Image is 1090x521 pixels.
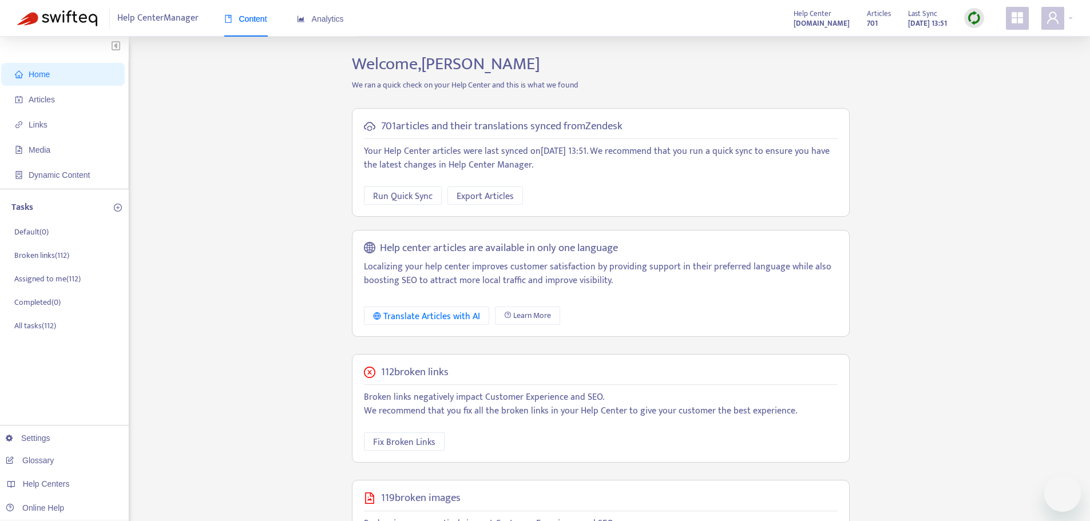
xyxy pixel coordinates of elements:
img: Swifteq [17,10,97,26]
span: area-chart [297,15,305,23]
span: link [15,121,23,129]
div: Translate Articles with AI [373,309,480,324]
span: Welcome, [PERSON_NAME] [352,50,540,78]
a: Glossary [6,456,54,465]
button: Translate Articles with AI [364,307,489,325]
span: Articles [867,7,891,20]
span: global [364,242,375,255]
span: appstore [1010,11,1024,25]
h5: Help center articles are available in only one language [380,242,618,255]
span: Links [29,120,47,129]
button: Export Articles [447,186,523,205]
button: Fix Broken Links [364,432,445,451]
span: account-book [15,96,23,104]
span: user [1046,11,1060,25]
iframe: Button to launch messaging window [1044,475,1081,512]
p: Your Help Center articles were last synced on [DATE] 13:51 . We recommend that you run a quick sy... [364,145,838,172]
span: Help Center Manager [117,7,199,29]
p: Default ( 0 ) [14,226,49,238]
span: Content [224,14,267,23]
button: Run Quick Sync [364,186,442,205]
span: Home [29,70,50,79]
span: Help Center [794,7,831,20]
span: Help Centers [23,479,70,488]
span: Dynamic Content [29,170,90,180]
span: Articles [29,95,55,104]
strong: 701 [867,17,878,30]
span: Run Quick Sync [373,189,433,204]
span: book [224,15,232,23]
span: Last Sync [908,7,937,20]
h5: 701 articles and their translations synced from Zendesk [381,120,623,133]
span: Export Articles [457,189,514,204]
span: file-image [15,146,23,154]
p: Broken links negatively impact Customer Experience and SEO. We recommend that you fix all the bro... [364,391,838,418]
span: home [15,70,23,78]
p: Completed ( 0 ) [14,296,61,308]
p: We ran a quick check on your Help Center and this is what we found [343,79,858,91]
p: Broken links ( 112 ) [14,249,69,261]
span: container [15,171,23,179]
span: cloud-sync [364,121,375,132]
p: Tasks [11,201,33,214]
span: plus-circle [114,204,122,212]
p: All tasks ( 112 ) [14,320,56,332]
span: Media [29,145,50,154]
span: Fix Broken Links [373,435,435,450]
img: sync.dc5367851b00ba804db3.png [967,11,981,25]
h5: 119 broken images [381,492,461,505]
span: file-image [364,492,375,504]
span: close-circle [364,367,375,378]
a: Settings [6,433,50,443]
a: Online Help [6,503,64,512]
span: Learn More [513,309,551,322]
p: Assigned to me ( 112 ) [14,273,81,285]
p: Localizing your help center improves customer satisfaction by providing support in their preferre... [364,260,838,288]
a: Learn More [495,307,560,325]
a: [DOMAIN_NAME] [794,17,850,30]
h5: 112 broken links [381,366,449,379]
span: Analytics [297,14,344,23]
strong: [DATE] 13:51 [908,17,947,30]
